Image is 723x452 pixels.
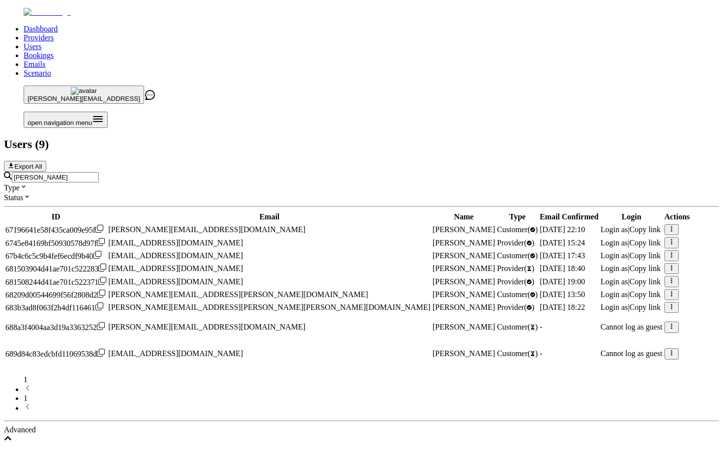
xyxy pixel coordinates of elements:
span: - [540,323,542,331]
div: Click to copy [5,264,106,273]
span: Copy link [630,251,661,260]
button: Open menu [24,112,108,128]
span: [DATE] 18:22 [540,303,585,311]
div: | [601,277,663,286]
span: Login as [601,239,628,247]
p: Cannot log as guest [601,349,663,358]
span: - [540,349,542,358]
span: [PERSON_NAME] [432,303,495,311]
span: [DATE] 13:50 [540,290,585,299]
span: Login as [601,303,628,311]
span: Copy link [630,264,661,272]
div: Click to copy [5,277,106,287]
div: Click to copy [5,290,106,300]
span: Login as [601,251,628,260]
th: Actions [664,212,691,222]
span: Login as [601,277,628,286]
span: [PERSON_NAME] [432,225,495,234]
span: [EMAIL_ADDRESS][DOMAIN_NAME] [108,239,243,247]
div: Click to copy [5,251,106,261]
div: | [601,264,663,273]
span: [DATE] 22:10 [540,225,585,234]
div: Click to copy [5,225,106,235]
span: [PERSON_NAME][EMAIL_ADDRESS][DOMAIN_NAME] [108,323,305,331]
div: Click to copy [5,302,106,312]
div: | [601,303,663,312]
div: Click to copy [5,349,106,359]
span: Customer ( ) [497,323,538,331]
span: open navigation menu [28,119,92,126]
button: avatar[PERSON_NAME][EMAIL_ADDRESS] [24,86,144,104]
span: Login as [601,290,628,299]
span: Copy link [630,225,661,234]
div: Click to copy [5,238,106,248]
span: Copy link [630,239,661,247]
span: [EMAIL_ADDRESS][DOMAIN_NAME] [108,349,243,358]
span: validated [497,251,538,260]
span: [PERSON_NAME] [432,251,495,260]
span: [DATE] 18:40 [540,264,585,272]
span: Copy link [630,290,661,299]
span: [PERSON_NAME][EMAIL_ADDRESS][PERSON_NAME][DOMAIN_NAME] [108,290,368,299]
span: [PERSON_NAME] [432,349,495,358]
span: [EMAIL_ADDRESS][DOMAIN_NAME] [108,251,243,260]
li: previous page button [24,384,719,394]
a: Users [24,42,41,51]
img: avatar [71,87,97,95]
th: Type [497,212,539,222]
a: Emails [24,60,45,68]
div: | [601,251,663,260]
span: validated [497,277,535,286]
span: 1 [24,375,28,384]
a: Dashboard [24,25,58,33]
div: | [601,225,663,234]
span: [DATE] 15:24 [540,239,585,247]
p: Cannot log as guest [601,323,663,331]
a: Bookings [24,51,54,60]
span: [PERSON_NAME] [432,290,495,299]
div: Type [4,182,719,192]
input: Search by email [12,172,99,182]
span: [PERSON_NAME] [432,323,495,331]
h2: Users ( 9 ) [4,138,719,151]
button: Export All [4,161,46,172]
img: Fluum Logo [24,8,71,17]
span: [PERSON_NAME][EMAIL_ADDRESS] [28,95,140,102]
span: [PERSON_NAME][EMAIL_ADDRESS][PERSON_NAME][PERSON_NAME][DOMAIN_NAME] [108,303,430,311]
span: Copy link [630,277,661,286]
span: Copy link [630,303,661,311]
span: validated [497,290,538,299]
span: Advanced [4,425,36,434]
span: [PERSON_NAME] [432,277,495,286]
span: [PERSON_NAME] [432,264,495,272]
span: validated [497,225,538,234]
span: Login as [601,225,628,234]
a: Providers [24,33,54,42]
span: validated [497,303,535,311]
th: Login [600,212,663,222]
div: | [601,290,663,299]
div: Status [4,192,719,202]
nav: pagination navigation [4,375,719,413]
th: Email [108,212,431,222]
span: pending [497,264,535,272]
li: next page button [24,403,719,413]
span: [DATE] 19:00 [540,277,585,286]
th: Email Confirmed [539,212,599,222]
div: Click to copy [5,322,106,332]
span: [PERSON_NAME] [432,239,495,247]
th: ID [5,212,107,222]
span: Login as [601,264,628,272]
span: Customer ( ) [497,349,538,358]
span: [EMAIL_ADDRESS][DOMAIN_NAME] [108,264,243,272]
a: Scenario [24,69,51,77]
span: validated [497,239,535,247]
th: Name [432,212,495,222]
span: [PERSON_NAME][EMAIL_ADDRESS][DOMAIN_NAME] [108,225,305,234]
span: [DATE] 17:43 [540,251,585,260]
li: pagination item 1 active [24,394,719,403]
span: [EMAIL_ADDRESS][DOMAIN_NAME] [108,277,243,286]
div: | [601,239,663,247]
